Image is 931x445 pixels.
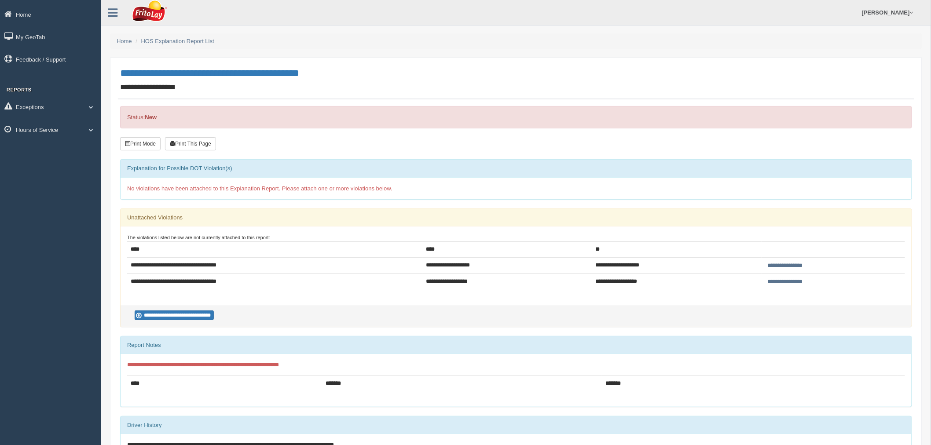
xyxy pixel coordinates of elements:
button: Print Mode [120,137,161,150]
div: Driver History [121,416,912,434]
div: Explanation for Possible DOT Violation(s) [121,160,912,177]
a: HOS Explanation Report List [141,38,214,44]
strong: New [145,114,157,120]
div: Status: [120,106,912,128]
button: Print This Page [165,137,216,150]
span: No violations have been attached to this Explanation Report. Please attach one or more violations... [127,185,392,192]
div: Unattached Violations [121,209,912,226]
small: The violations listed below are not currently attached to this report: [127,235,270,240]
a: Home [117,38,132,44]
div: Report Notes [121,336,912,354]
